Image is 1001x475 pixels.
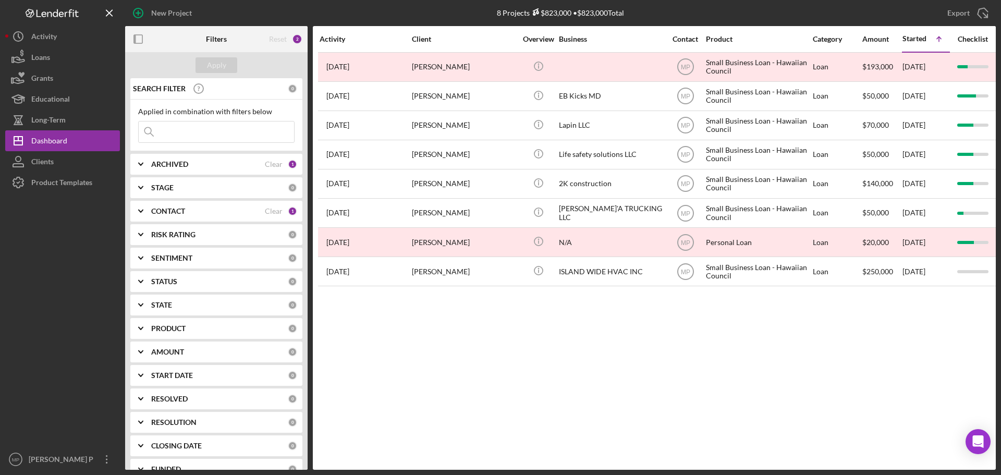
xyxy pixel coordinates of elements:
div: Dashboard [31,130,67,154]
b: SEARCH FILTER [133,84,186,93]
a: Educational [5,89,120,109]
time: 2025-09-22 22:56 [326,209,349,217]
b: PRODUCT [151,324,186,333]
div: 0 [288,84,297,93]
div: Client [412,35,516,43]
div: Loan [813,112,861,139]
button: New Project [125,3,202,23]
div: 0 [288,300,297,310]
div: Loan [813,258,861,285]
div: [PERSON_NAME] [412,258,516,285]
div: [PERSON_NAME] P [26,449,94,472]
button: Activity [5,26,120,47]
time: 2025-10-03 23:34 [326,150,349,159]
button: MP[PERSON_NAME] P [5,449,120,470]
div: 2K construction [559,170,663,198]
b: RESOLUTION [151,418,197,427]
button: Apply [196,57,237,73]
div: [DATE] [902,258,949,285]
div: Business [559,35,663,43]
div: [PERSON_NAME] [412,199,516,227]
time: 2025-09-17 08:38 [326,121,349,129]
div: Long-Term [31,109,66,133]
div: Loan [813,82,861,110]
button: Loans [5,47,120,68]
div: Clear [265,207,283,215]
div: Overview [519,35,558,43]
div: 0 [288,465,297,474]
div: Small Business Loan - Hawaiian Council [706,112,810,139]
button: Product Templates [5,172,120,193]
time: 2025-09-19 03:02 [326,267,349,276]
div: Product [706,35,810,43]
div: Export [947,3,970,23]
div: Reset [269,35,287,43]
div: Clients [31,151,54,175]
div: [PERSON_NAME] [412,141,516,168]
div: Small Business Loan - Hawaiian Council [706,199,810,227]
div: $20,000 [862,228,901,256]
span: $50,000 [862,91,889,100]
button: Clients [5,151,120,172]
b: START DATE [151,371,193,380]
b: ARCHIVED [151,160,188,168]
div: Activity [320,35,411,43]
div: [DATE] [902,199,949,227]
span: $50,000 [862,208,889,217]
div: Loan [813,141,861,168]
div: Open Intercom Messenger [966,429,991,454]
button: Grants [5,68,120,89]
time: 2025-08-12 20:46 [326,238,349,247]
div: [PERSON_NAME] [412,53,516,81]
div: 0 [288,371,297,380]
text: MP [681,268,690,275]
div: 1 [288,160,297,169]
div: Apply [207,57,226,73]
text: MP [681,151,690,159]
div: [PERSON_NAME] [412,82,516,110]
div: Clear [265,160,283,168]
div: 8 Projects • $823,000 Total [497,8,624,17]
div: [DATE] [902,141,949,168]
span: $70,000 [862,120,889,129]
div: 0 [288,394,297,404]
div: Small Business Loan - Hawaiian Council [706,53,810,81]
text: MP [681,122,690,129]
div: Category [813,35,861,43]
div: 0 [288,253,297,263]
b: CONTACT [151,207,185,215]
div: $193,000 [862,53,901,81]
div: 0 [288,183,297,192]
div: $823,000 [530,8,571,17]
div: [PERSON_NAME]'A TRUCKING LLC [559,199,663,227]
b: STATUS [151,277,177,286]
div: 0 [288,277,297,286]
b: FUNDED [151,465,181,473]
div: Small Business Loan - Hawaiian Council [706,258,810,285]
div: 0 [288,347,297,357]
b: Filters [206,35,227,43]
time: 2025-09-26 22:29 [326,179,349,188]
div: Checklist [950,35,995,43]
div: Activity [31,26,57,50]
text: MP [681,180,690,188]
button: Export [937,3,996,23]
div: [PERSON_NAME] [412,228,516,256]
b: STATE [151,301,172,309]
div: Educational [31,89,70,112]
div: 0 [288,441,297,450]
text: MP [681,93,690,100]
div: Loan [813,228,861,256]
div: ISLAND WIDE HVAC INC [559,258,663,285]
div: [DATE] [902,82,949,110]
div: [PERSON_NAME] [412,170,516,198]
b: AMOUNT [151,348,184,356]
b: RESOLVED [151,395,188,403]
b: STAGE [151,184,174,192]
a: Dashboard [5,130,120,151]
